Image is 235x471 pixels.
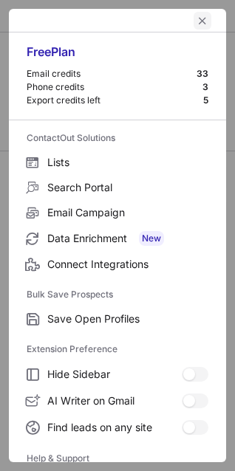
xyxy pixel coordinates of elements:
label: Save Open Profiles [9,306,226,331]
span: AI Writer on Gmail [47,394,182,408]
label: AI Writer on Gmail [9,388,226,414]
label: Extension Preference [27,337,208,361]
div: Email credits [27,68,197,80]
div: 33 [197,68,208,80]
label: Hide Sidebar [9,361,226,388]
div: Export credits left [27,94,203,106]
label: Search Portal [9,175,226,200]
label: Data Enrichment New [9,225,226,252]
span: Find leads on any site [47,421,182,434]
label: ContactOut Solutions [27,126,208,150]
span: New [139,231,164,246]
label: Email Campaign [9,200,226,225]
label: Help & Support [27,447,208,470]
span: Data Enrichment [47,231,208,246]
div: Phone credits [27,81,202,93]
span: Email Campaign [47,206,208,219]
div: 5 [203,94,208,106]
div: Free Plan [27,44,208,68]
label: Bulk Save Prospects [27,283,208,306]
label: Lists [9,150,226,175]
label: Connect Integrations [9,252,226,277]
button: left-button [194,12,211,30]
span: Lists [47,156,208,169]
button: right-button [24,13,38,28]
span: Connect Integrations [47,258,208,271]
span: Hide Sidebar [47,368,182,381]
div: 3 [202,81,208,93]
label: Find leads on any site [9,414,226,441]
span: Search Portal [47,181,208,194]
span: Save Open Profiles [47,312,208,326]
